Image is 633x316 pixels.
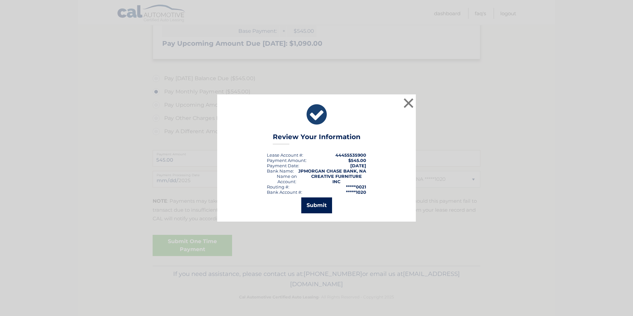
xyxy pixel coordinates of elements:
[402,96,415,110] button: ×
[267,189,302,195] div: Bank Account #:
[273,133,361,144] h3: Review Your Information
[267,152,303,158] div: Lease Account #:
[267,163,298,168] span: Payment Date
[267,158,307,163] div: Payment Amount:
[267,163,299,168] div: :
[350,163,366,168] span: [DATE]
[267,168,294,174] div: Bank Name:
[301,197,332,213] button: Submit
[311,174,362,184] strong: CREATIVE FURNITURE INC
[348,158,366,163] span: $545.00
[298,168,366,174] strong: JPMORGAN CHASE BANK, NA
[267,184,289,189] div: Routing #:
[335,152,366,158] strong: 44455535900
[267,174,307,184] div: Name on Account:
